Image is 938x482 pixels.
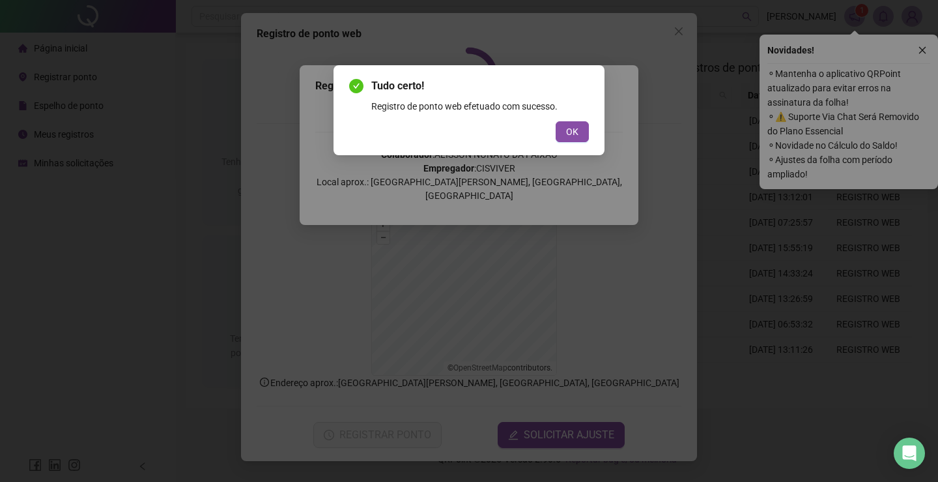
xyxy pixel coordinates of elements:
div: Registro de ponto web efetuado com sucesso. [371,99,589,113]
span: check-circle [349,79,363,93]
span: Tudo certo! [371,78,589,94]
span: OK [566,125,578,139]
button: OK [556,121,589,142]
div: Open Intercom Messenger [894,438,925,469]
